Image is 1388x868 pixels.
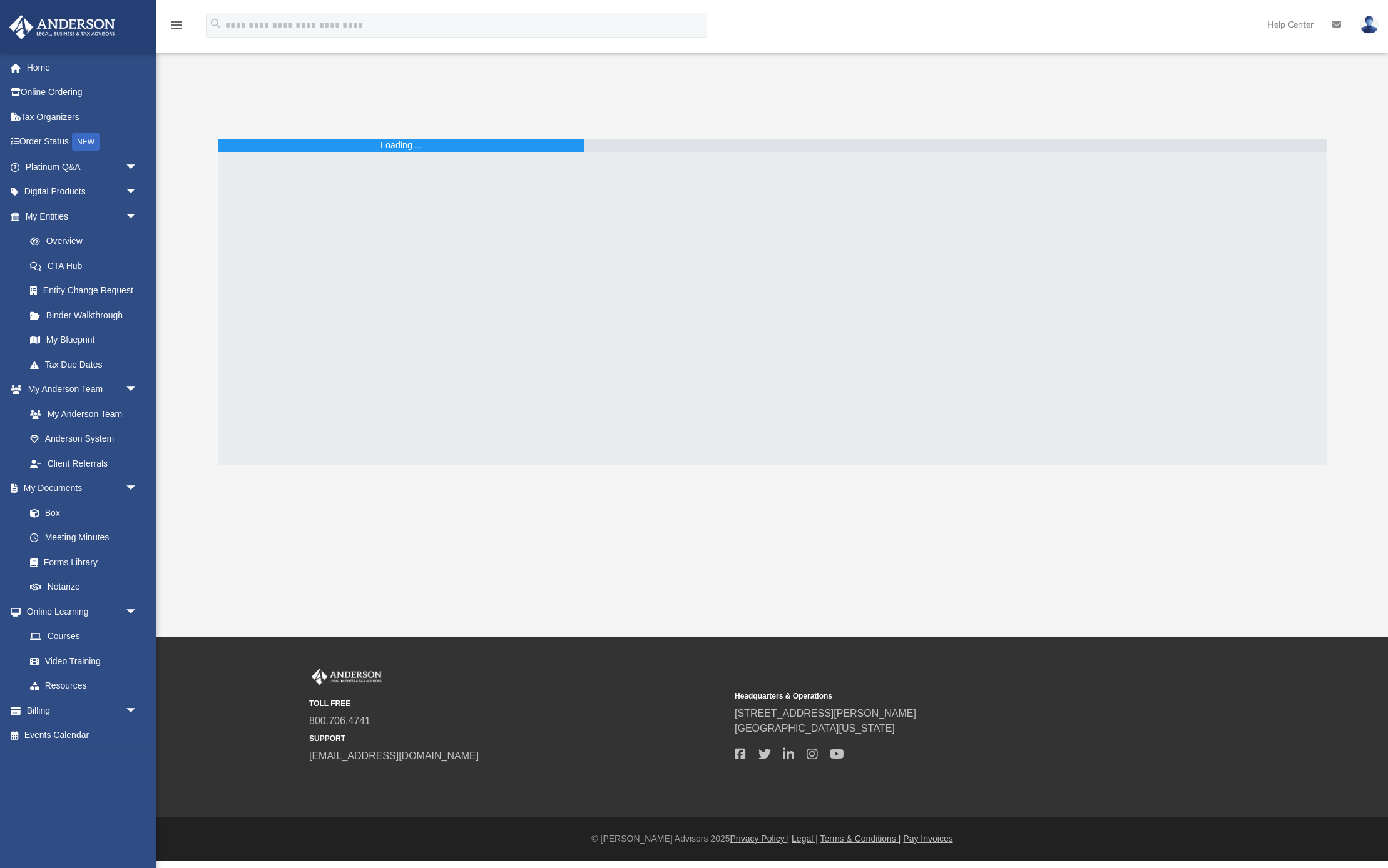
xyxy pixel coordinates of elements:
[18,426,150,452] a: Anderson System
[735,723,895,734] a: [GEOGRAPHIC_DATA][US_STATE]
[169,18,184,33] i: menu
[18,500,144,525] a: Box
[309,715,370,726] a: 800.706.4741
[9,476,150,501] a: My Documentsarrow_drop_down
[18,303,156,328] a: Binder Walkthrough
[9,377,150,402] a: My Anderson Teamarrow_drop_down
[125,599,150,625] span: arrow_drop_down
[18,278,156,303] a: Entity Change Request
[9,599,150,624] a: Online Learningarrow_drop_down
[18,229,156,254] a: Overview
[309,733,726,744] small: SUPPORT
[9,723,156,748] a: Events Calendar
[18,550,144,575] a: Forms Library
[820,834,901,844] a: Terms & Conditions |
[735,690,1151,702] small: Headquarters & Operations
[903,834,952,844] a: Pay Invoices
[18,451,150,476] a: Client Referrals
[9,104,156,129] a: Tax Organizers
[309,750,479,761] a: [EMAIL_ADDRESS][DOMAIN_NAME]
[792,834,818,844] a: Legal |
[9,154,156,179] a: Platinum Q&Aarrow_drop_down
[125,698,150,724] span: arrow_drop_down
[9,179,156,204] a: Digital Productsarrow_drop_down
[9,55,156,80] a: Home
[18,674,150,699] a: Resources
[125,476,150,502] span: arrow_drop_down
[9,698,156,723] a: Billingarrow_drop_down
[125,204,150,230] span: arrow_drop_down
[9,204,156,229] a: My Entitiesarrow_drop_down
[6,15,119,39] img: Anderson Advisors Platinum Portal
[18,352,156,377] a: Tax Due Dates
[309,698,726,709] small: TOLL FREE
[169,24,184,33] a: menu
[18,401,144,426] a: My Anderson Team
[730,834,790,844] a: Privacy Policy |
[735,708,916,719] a: [STREET_ADDRESS][PERSON_NAME]
[1360,16,1379,34] img: User Pic
[309,669,384,685] img: Anderson Advisors Platinum Portal
[18,624,150,649] a: Courses
[156,832,1388,845] div: © [PERSON_NAME] Advisors 2025
[125,154,150,180] span: arrow_drop_down
[209,17,223,31] i: search
[18,328,150,353] a: My Blueprint
[18,253,156,278] a: CTA Hub
[125,179,150,205] span: arrow_drop_down
[18,575,150,600] a: Notarize
[125,377,150,403] span: arrow_drop_down
[9,80,156,105] a: Online Ordering
[9,129,156,155] a: Order StatusNEW
[72,133,100,151] div: NEW
[18,525,150,550] a: Meeting Minutes
[18,648,144,674] a: Video Training
[380,139,422,152] div: Loading ...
